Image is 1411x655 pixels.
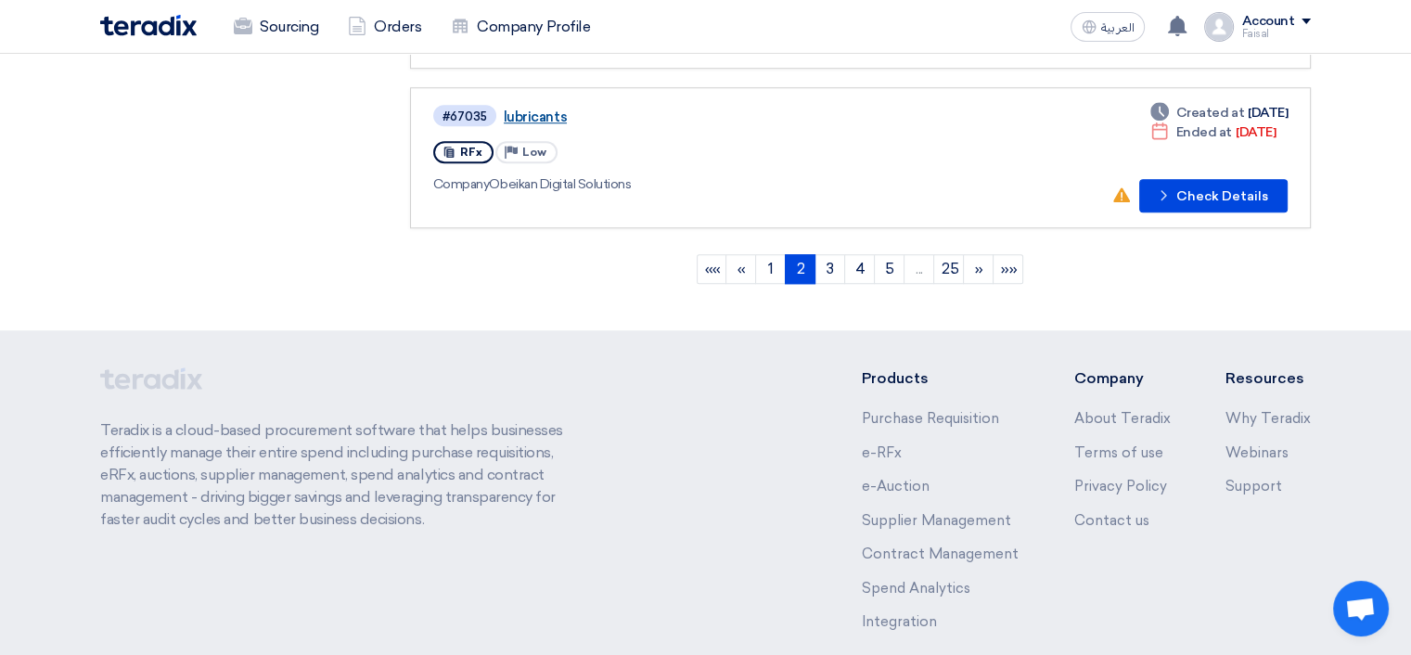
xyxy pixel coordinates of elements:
[862,512,1011,529] a: Supplier Management
[844,254,875,284] a: 4
[1073,444,1162,461] a: Terms of use
[1176,122,1232,142] span: Ended at
[443,110,487,122] div: #67035
[862,410,999,427] a: Purchase Requisition
[410,247,1311,293] ngb-pagination: Default pagination
[1073,410,1170,427] a: About Teradix
[1333,581,1389,636] a: Open chat
[1073,367,1170,390] li: Company
[862,444,902,461] a: e-RFx
[1139,179,1288,212] button: Check Details
[874,254,904,284] a: 5
[433,174,971,194] div: Obeikan Digital Solutions
[862,367,1019,390] li: Products
[1225,410,1311,427] a: Why Teradix
[1241,29,1311,39] div: Faisal
[1225,367,1311,390] li: Resources
[1176,103,1244,122] span: Created at
[433,176,490,192] span: Company
[460,146,482,159] span: RFx
[933,254,964,284] a: 25
[862,613,937,630] a: Integration
[504,109,968,125] a: lubricants
[862,580,970,597] a: Spend Analytics
[1225,444,1289,461] a: Webinars
[755,254,786,284] a: 1
[862,478,930,494] a: e-Auction
[705,260,721,277] span: ««
[725,254,756,284] a: Previous
[1001,260,1017,277] span: »»
[436,6,605,47] a: Company Profile
[1073,512,1148,529] a: Contact us
[100,419,584,531] p: Teradix is a cloud-based procurement software that helps businesses efficiently manage their enti...
[522,146,546,159] span: Low
[697,254,726,284] a: First
[100,15,197,36] img: Teradix logo
[963,254,994,284] a: Next
[975,260,983,277] span: »
[993,254,1023,284] a: Last
[1241,14,1294,30] div: Account
[1150,103,1288,122] div: [DATE]
[1150,122,1276,142] div: [DATE]
[1100,21,1134,34] span: العربية
[1225,478,1282,494] a: Support
[333,6,436,47] a: Orders
[1071,12,1145,42] button: العربية
[1073,478,1166,494] a: Privacy Policy
[219,6,333,47] a: Sourcing
[815,254,845,284] a: 3
[1204,12,1234,42] img: profile_test.png
[785,254,815,284] a: 2
[862,546,1019,562] a: Contract Management
[738,260,746,277] span: «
